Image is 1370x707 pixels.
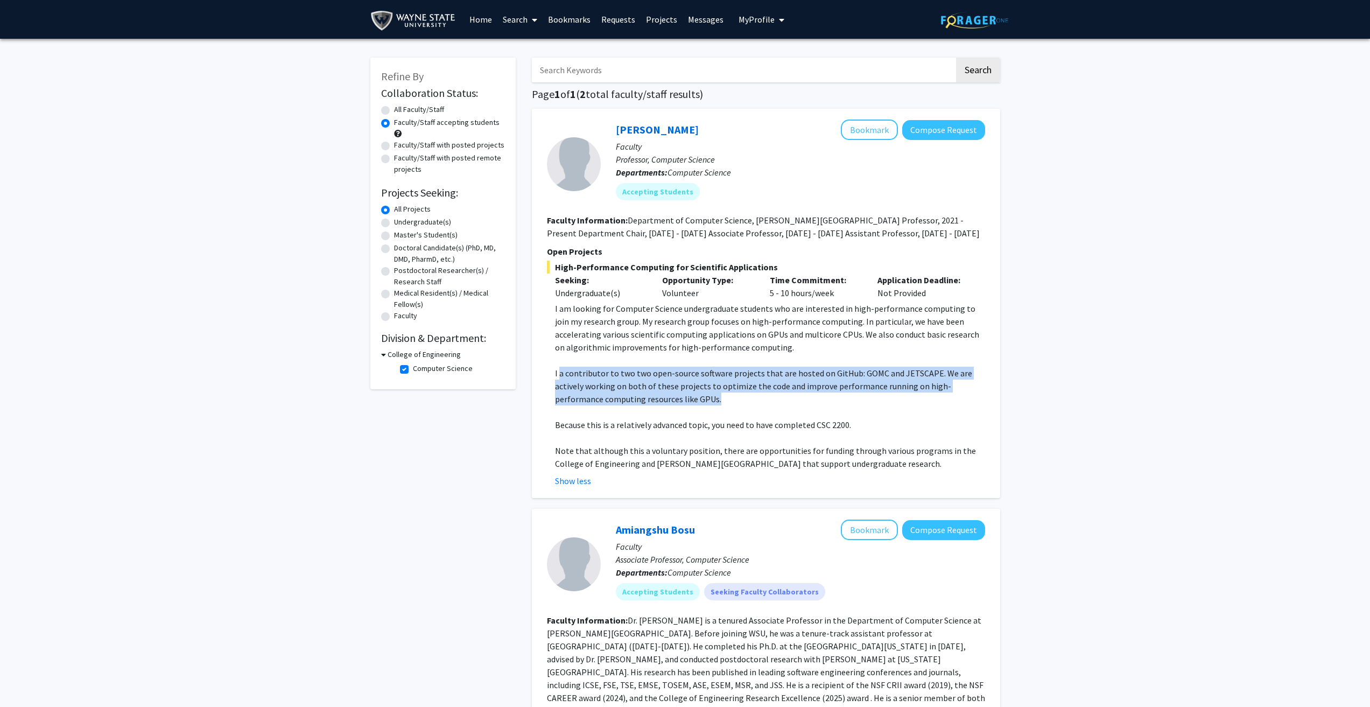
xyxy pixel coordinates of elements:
h2: Projects Seeking: [381,186,505,199]
input: Search Keywords [532,58,954,82]
p: Open Projects [547,245,985,258]
p: Application Deadline: [877,274,969,286]
div: 5 - 10 hours/week [762,274,869,299]
p: Opportunity Type: [662,274,754,286]
p: I a contributor to two two open-source software projects that are hosted on GitHub: GOMC and JETS... [555,367,985,405]
a: Requests [596,1,641,38]
div: Undergraduate(s) [555,286,647,299]
mat-chip: Accepting Students [616,183,700,200]
h2: Collaboration Status: [381,87,505,100]
a: Messages [683,1,729,38]
h2: Division & Department: [381,332,505,345]
label: Doctoral Candidate(s) (PhD, MD, DMD, PharmD, etc.) [394,242,505,265]
p: Professor, Computer Science [616,153,985,166]
button: Show less [555,474,591,487]
label: Undergraduate(s) [394,216,451,228]
mat-chip: Seeking Faculty Collaborators [704,583,825,600]
label: Master's Student(s) [394,229,458,241]
a: Home [464,1,497,38]
b: Faculty Information: [547,615,628,626]
p: I am looking for Computer Science undergraduate students who are interested in high-performance c... [555,302,985,354]
a: Amiangshu Bosu [616,523,695,536]
a: Search [497,1,543,38]
button: Compose Request to Loren Schwiebert [902,120,985,140]
button: Search [956,58,1000,82]
img: ForagerOne Logo [941,12,1008,29]
span: Computer Science [668,567,731,578]
p: Seeking: [555,274,647,286]
label: Faculty/Staff with posted remote projects [394,152,505,175]
b: Departments: [616,567,668,578]
span: 1 [554,87,560,101]
span: Computer Science [668,167,731,178]
label: Computer Science [413,363,473,374]
b: Faculty Information: [547,215,628,226]
p: Because this is a relatively advanced topic, you need to have completed CSC 2200. [555,418,985,431]
a: Projects [641,1,683,38]
mat-chip: Accepting Students [616,583,700,600]
div: Volunteer [654,274,762,299]
label: Postdoctoral Researcher(s) / Research Staff [394,265,505,288]
label: Medical Resident(s) / Medical Fellow(s) [394,288,505,310]
div: Not Provided [869,274,977,299]
label: Faculty [394,310,417,321]
button: Compose Request to Amiangshu Bosu [902,520,985,540]
iframe: Chat [8,659,46,699]
span: Refine By [381,69,424,83]
h3: College of Engineering [388,349,461,360]
img: Wayne State University Logo [370,9,460,33]
label: All Projects [394,204,431,215]
a: Bookmarks [543,1,596,38]
span: 1 [570,87,576,101]
button: Add Amiangshu Bosu to Bookmarks [841,520,898,540]
label: Faculty/Staff accepting students [394,117,500,128]
b: Departments: [616,167,668,178]
p: Time Commitment: [770,274,861,286]
span: High-Performance Computing for Scientific Applications [547,261,985,274]
h1: Page of ( total faculty/staff results) [532,88,1000,101]
span: My Profile [739,14,775,25]
label: All Faculty/Staff [394,104,444,115]
p: Associate Professor, Computer Science [616,553,985,566]
p: Note that although this a voluntary position, there are opportunities for funding through various... [555,444,985,470]
span: 2 [580,87,586,101]
p: Faculty [616,140,985,153]
a: [PERSON_NAME] [616,123,699,136]
button: Add Loren Schwiebert to Bookmarks [841,120,898,140]
p: Faculty [616,540,985,553]
label: Faculty/Staff with posted projects [394,139,504,151]
fg-read-more: Department of Computer Science, [PERSON_NAME][GEOGRAPHIC_DATA] Professor, 2021 - Present Departme... [547,215,980,239]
